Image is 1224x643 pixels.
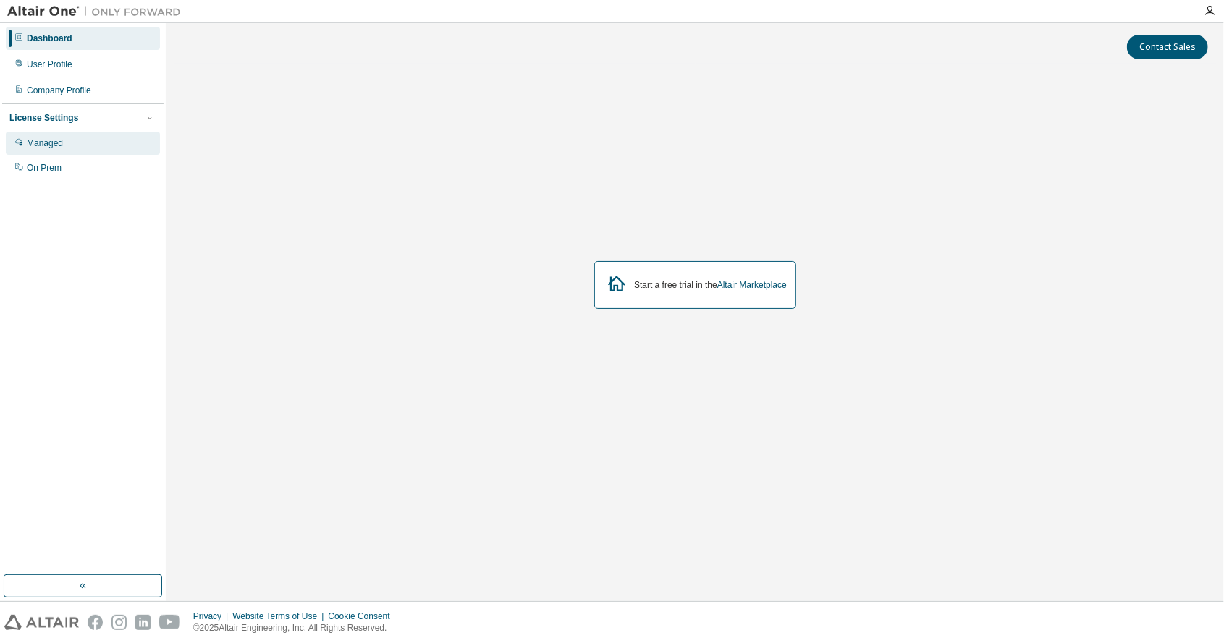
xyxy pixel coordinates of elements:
div: Managed [27,137,63,149]
div: Company Profile [27,85,91,96]
div: Privacy [193,610,232,622]
div: User Profile [27,59,72,70]
button: Contact Sales [1127,35,1208,59]
p: © 2025 Altair Engineering, Inc. All Rights Reserved. [193,622,399,634]
div: Website Terms of Use [232,610,328,622]
img: Altair One [7,4,188,19]
div: Dashboard [27,33,72,44]
img: linkedin.svg [135,615,151,630]
img: altair_logo.svg [4,615,79,630]
img: youtube.svg [159,615,180,630]
img: facebook.svg [88,615,103,630]
a: Altair Marketplace [717,280,787,290]
img: instagram.svg [111,615,127,630]
div: On Prem [27,162,62,174]
div: License Settings [9,112,78,124]
div: Start a free trial in the [634,279,787,291]
div: Cookie Consent [328,610,398,622]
